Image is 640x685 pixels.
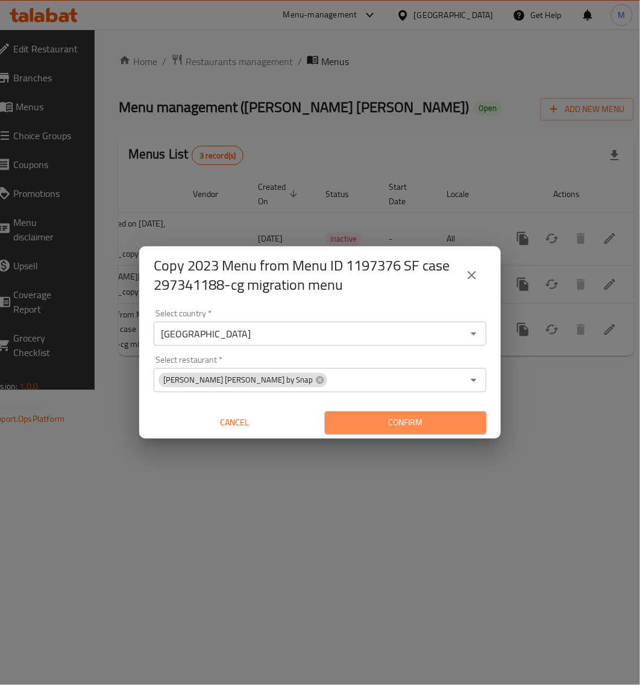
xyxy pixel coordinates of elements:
button: Confirm [325,411,486,434]
span: Cancel [158,415,310,430]
h2: Copy 2023 Menu from Menu ID 1197376 SF case 297341188-cg migration menu [154,256,457,295]
button: close [457,261,486,290]
button: Open [465,372,482,389]
button: Open [465,325,482,342]
span: [PERSON_NAME] [PERSON_NAME] by Snap [158,374,318,386]
div: [PERSON_NAME] [PERSON_NAME] by Snap [158,373,327,387]
button: Cancel [154,411,315,434]
span: Confirm [334,415,477,430]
